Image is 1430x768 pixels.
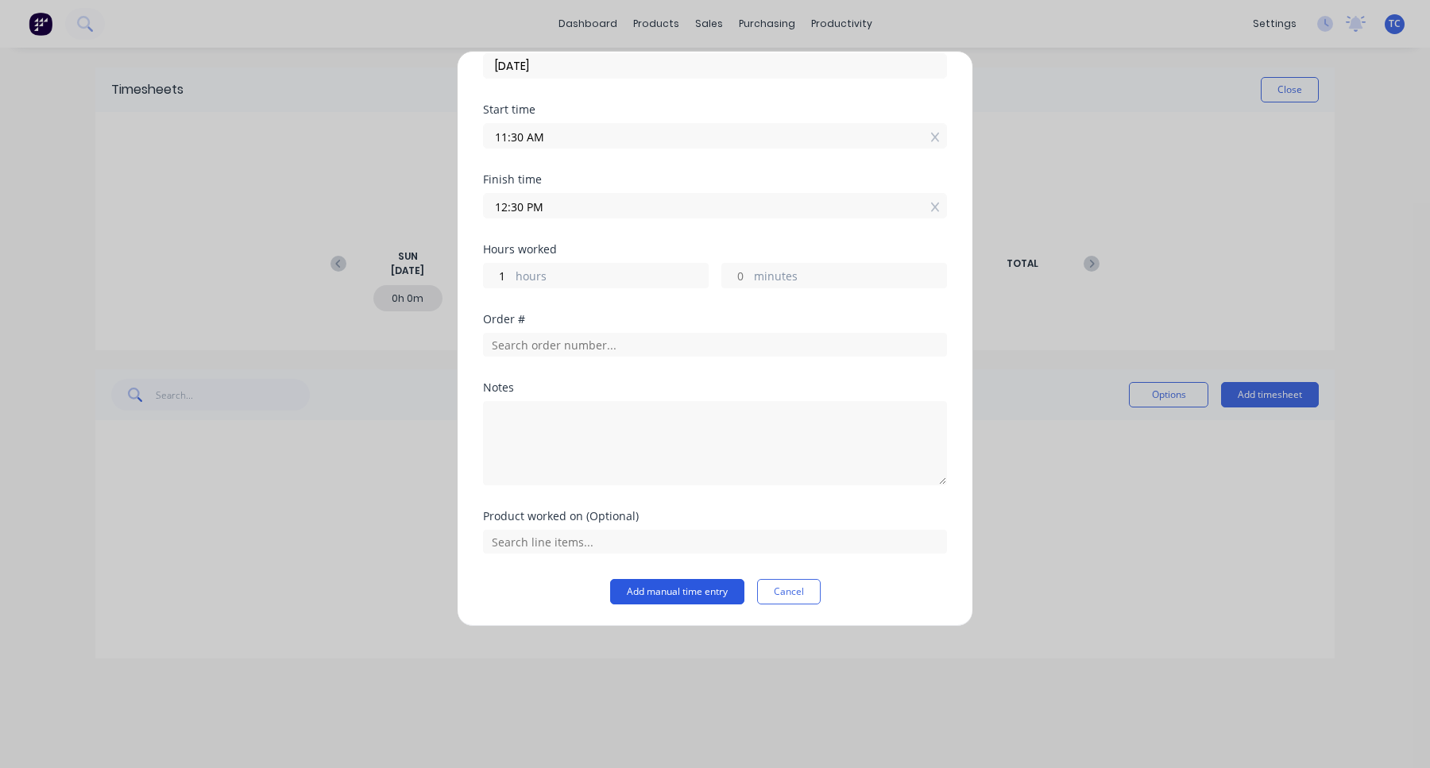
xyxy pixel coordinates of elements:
[483,314,947,325] div: Order #
[516,268,708,288] label: hours
[483,104,947,115] div: Start time
[483,174,947,185] div: Finish time
[484,264,512,288] input: 0
[757,579,821,604] button: Cancel
[483,333,947,357] input: Search order number...
[483,511,947,522] div: Product worked on (Optional)
[754,268,946,288] label: minutes
[483,382,947,393] div: Notes
[610,579,744,604] button: Add manual time entry
[483,244,947,255] div: Hours worked
[722,264,750,288] input: 0
[483,530,947,554] input: Search line items...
